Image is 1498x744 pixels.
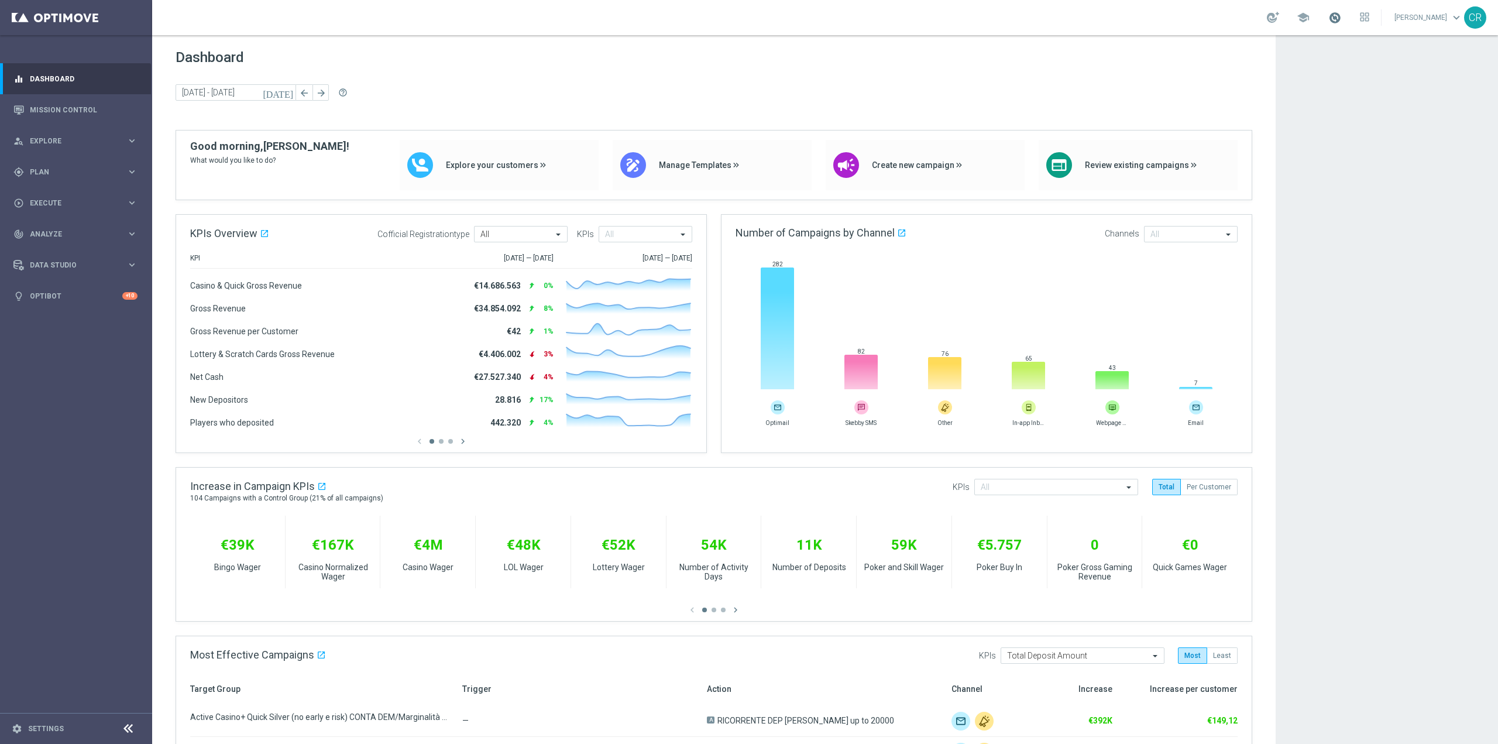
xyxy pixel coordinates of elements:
div: Plan [13,167,126,177]
i: track_changes [13,229,24,239]
i: equalizer [13,74,24,84]
span: Analyze [30,231,126,238]
i: keyboard_arrow_right [126,197,138,208]
a: Mission Control [30,94,138,125]
button: play_circle_outline Execute keyboard_arrow_right [13,198,138,208]
i: lightbulb [13,291,24,301]
div: Execute [13,198,126,208]
button: Data Studio keyboard_arrow_right [13,260,138,270]
span: school [1297,11,1310,24]
i: person_search [13,136,24,146]
i: keyboard_arrow_right [126,259,138,270]
button: person_search Explore keyboard_arrow_right [13,136,138,146]
span: Explore [30,138,126,145]
div: Analyze [13,229,126,239]
div: Dashboard [13,63,138,94]
button: gps_fixed Plan keyboard_arrow_right [13,167,138,177]
i: keyboard_arrow_right [126,228,138,239]
div: Mission Control [13,94,138,125]
span: keyboard_arrow_down [1450,11,1463,24]
div: Data Studio [13,260,126,270]
a: [PERSON_NAME]keyboard_arrow_down [1393,9,1464,26]
div: CR [1464,6,1486,29]
span: Plan [30,169,126,176]
i: keyboard_arrow_right [126,166,138,177]
button: equalizer Dashboard [13,74,138,84]
span: Execute [30,200,126,207]
i: settings [12,724,22,734]
div: +10 [122,292,138,300]
span: Data Studio [30,262,126,269]
button: Mission Control [13,105,138,115]
i: play_circle_outline [13,198,24,208]
a: Optibot [30,280,122,311]
button: lightbulb Optibot +10 [13,292,138,301]
a: Dashboard [30,63,138,94]
i: gps_fixed [13,167,24,177]
a: Settings [28,725,64,732]
i: keyboard_arrow_right [126,135,138,146]
button: track_changes Analyze keyboard_arrow_right [13,229,138,239]
div: Optibot [13,280,138,311]
div: Explore [13,136,126,146]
